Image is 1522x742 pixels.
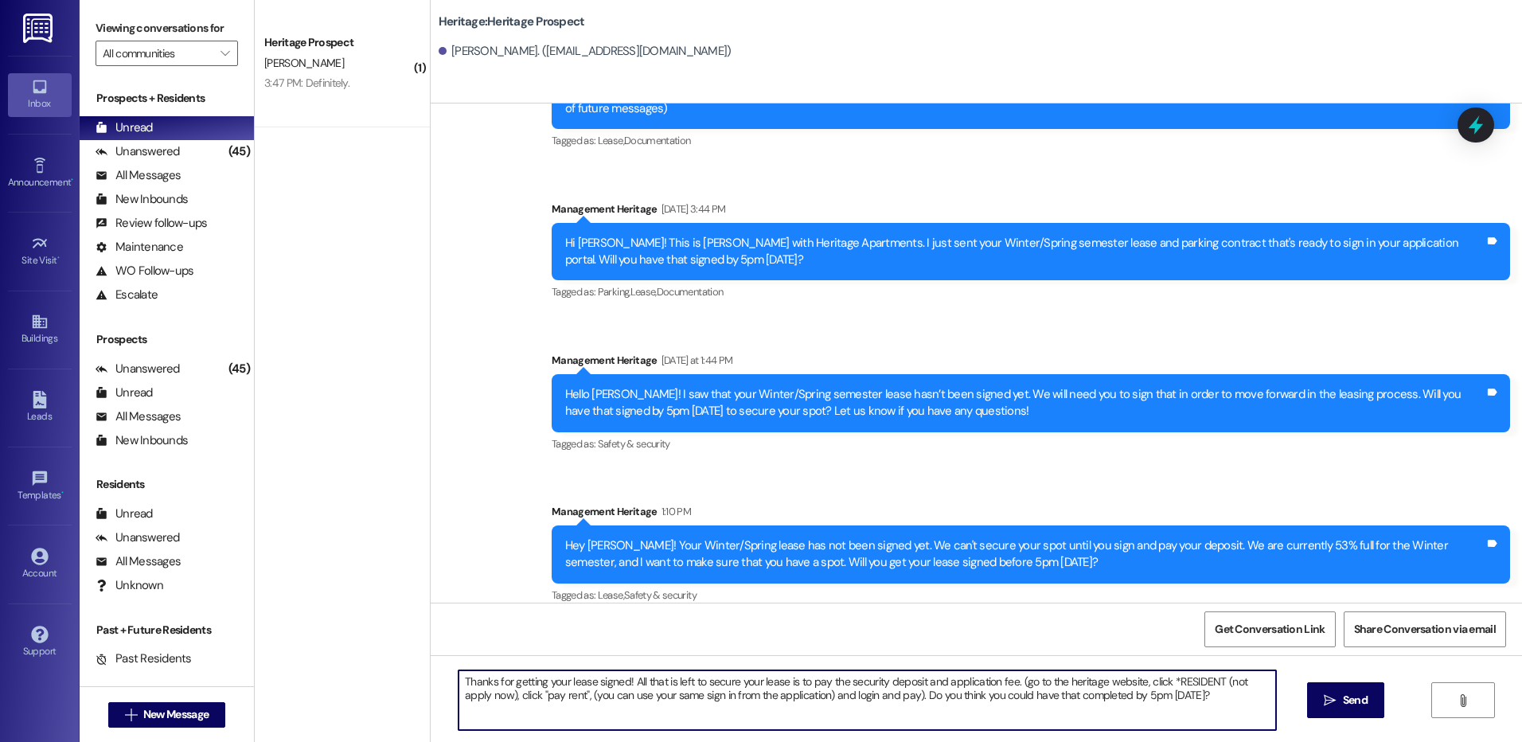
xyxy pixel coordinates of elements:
[8,621,72,664] a: Support
[565,386,1485,420] div: Hello [PERSON_NAME]! I saw that your Winter/Spring semester lease hasn’t been signed yet. We will...
[80,476,254,493] div: Residents
[552,280,1510,303] div: Tagged as:
[8,73,72,116] a: Inbox
[565,235,1485,269] div: Hi [PERSON_NAME]! This is [PERSON_NAME] with Heritage Apartments. I just sent your Winter/Spring ...
[459,670,1275,730] textarea: Thanks for getting your lease signed! All that is left to secure your lease is to pay the securit...
[8,465,72,508] a: Templates •
[657,285,724,299] span: Documentation
[96,650,192,667] div: Past Residents
[8,308,72,351] a: Buildings
[96,16,238,41] label: Viewing conversations for
[96,263,193,279] div: WO Follow-ups
[96,577,163,594] div: Unknown
[1457,694,1469,707] i: 
[96,674,203,691] div: Future Residents
[8,543,72,586] a: Account
[552,584,1510,607] div: Tagged as:
[224,139,254,164] div: (45)
[108,702,226,728] button: New Message
[552,352,1510,374] div: Management Heritage
[143,706,209,723] span: New Message
[96,287,158,303] div: Escalate
[552,432,1510,455] div: Tagged as:
[96,215,207,232] div: Review follow-ups
[96,529,180,546] div: Unanswered
[220,47,229,60] i: 
[96,119,153,136] div: Unread
[552,201,1510,223] div: Management Heritage
[103,41,213,66] input: All communities
[658,352,733,369] div: [DATE] at 1:44 PM
[125,709,137,721] i: 
[565,537,1485,572] div: Hey [PERSON_NAME]! Your Winter/Spring lease has not been signed yet. We can't secure your spot un...
[624,588,697,602] span: Safety & security
[598,588,624,602] span: Lease ,
[264,56,344,70] span: [PERSON_NAME]
[658,201,726,217] div: [DATE] 3:44 PM
[598,285,630,299] span: Parking ,
[1215,621,1325,638] span: Get Conversation Link
[96,191,188,208] div: New Inbounds
[96,167,181,184] div: All Messages
[630,285,657,299] span: Lease ,
[71,174,73,185] span: •
[1204,611,1335,647] button: Get Conversation Link
[23,14,56,43] img: ResiDesk Logo
[552,503,1510,525] div: Management Heritage
[1344,611,1506,647] button: Share Conversation via email
[439,14,585,30] b: Heritage: Heritage Prospect
[96,143,180,160] div: Unanswered
[1324,694,1336,707] i: 
[1343,692,1368,709] span: Send
[624,134,691,147] span: Documentation
[80,331,254,348] div: Prospects
[264,76,349,90] div: 3:47 PM: Definitely.
[96,432,188,449] div: New Inbounds
[80,622,254,639] div: Past + Future Residents
[1307,682,1384,718] button: Send
[96,506,153,522] div: Unread
[598,437,670,451] span: Safety & security
[598,134,624,147] span: Lease ,
[96,553,181,570] div: All Messages
[96,361,180,377] div: Unanswered
[96,239,183,256] div: Maintenance
[80,90,254,107] div: Prospects + Residents
[552,129,1510,152] div: Tagged as:
[96,408,181,425] div: All Messages
[1354,621,1496,638] span: Share Conversation via email
[658,503,691,520] div: 1:10 PM
[8,230,72,273] a: Site Visit •
[96,385,153,401] div: Unread
[57,252,60,264] span: •
[61,487,64,498] span: •
[264,34,412,51] div: Heritage Prospect
[8,386,72,429] a: Leads
[224,357,254,381] div: (45)
[439,43,732,60] div: [PERSON_NAME]. ([EMAIL_ADDRESS][DOMAIN_NAME])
